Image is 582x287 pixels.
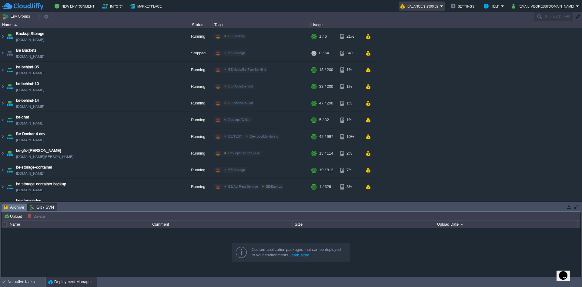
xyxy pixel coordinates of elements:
span: Git / SVN [30,203,54,211]
button: Settings [451,2,476,10]
img: AMDAwAAAACH5BAEAAAAALAAAAAABAAEAAAICRAEAOw== [0,128,5,145]
img: AMDAwAAAACH5BAEAAAAALAAAAAABAAEAAAICRAEAOw== [5,95,14,111]
div: Name [1,21,182,28]
div: 0 / 64 [319,45,329,61]
a: [DOMAIN_NAME] [16,53,44,60]
img: AMDAwAAAACH5BAEAAAAALAAAAAABAAEAAAICRAEAOw== [5,145,14,162]
div: 1% [340,112,360,128]
img: AMDAwAAAACH5BAEAAAAALAAAAAABAAEAAAICRAEAOw== [0,112,5,128]
img: AMDAwAAAACH5BAEAAAAALAAAAAABAAEAAAICRAEAOw== [5,78,14,95]
div: 42 / 997 [319,128,333,145]
span: BE/Api Rest Service [228,185,258,188]
div: Custom application packages that can be deployed to your environments. [252,247,345,258]
a: be-storage-container-backup [16,181,66,187]
button: Env Groups [2,12,32,21]
div: Tags [213,21,309,28]
div: 5 / 32 [319,112,329,128]
div: No active tasks [8,277,45,287]
div: Upload Date [436,221,577,228]
a: Be Buckets [16,47,37,53]
a: [DOMAIN_NAME] [16,120,44,126]
div: Running [182,78,212,95]
button: [EMAIL_ADDRESS][DOMAIN_NAME] [512,2,576,10]
a: [DOMAIN_NAME] [16,104,44,110]
div: Size [293,221,435,228]
a: [DOMAIN_NAME] [16,70,44,76]
span: BE/TEST [228,135,242,138]
a: [DOMAIN_NAME][PERSON_NAME] [16,154,73,160]
button: Upload [4,214,24,219]
span: Dev ops/Source - Git [228,151,259,155]
button: Balance $-2390.32 [400,2,440,10]
button: Marketplace [130,2,163,10]
button: Delete [28,214,47,219]
span: BE/Node/Be-Slot [228,101,253,105]
span: BE/Backup [228,34,245,38]
span: BE/Node/Be-Slot [228,84,253,88]
button: Help [484,2,501,10]
div: Running [182,145,212,162]
a: [DOMAIN_NAME] [16,137,44,143]
div: 1 / 326 [319,179,331,195]
div: 1 / 6 [319,28,327,45]
a: be-gfx-[PERSON_NAME] [16,148,61,154]
img: AMDAwAAAACH5BAEAAAAALAAAAAABAAEAAAICRAEAOw== [5,162,14,178]
div: 18 / 200 [319,62,333,78]
div: Running [182,195,212,212]
div: Running [182,28,212,45]
img: AMDAwAAAACH5BAEAAAAALAAAAAABAAEAAAICRAEAOw== [0,195,5,212]
div: Running [182,95,212,111]
a: Backup Storage [16,31,44,37]
a: be-chat [16,114,29,120]
a: Be-Docker 4 dev [16,131,45,137]
button: New Environment [55,2,96,10]
div: 21% [340,28,360,45]
a: Learn More [289,253,309,257]
img: AMDAwAAAACH5BAEAAAAALAAAAAABAAEAAAICRAEAOw== [5,62,14,78]
div: 19 / 812 [319,162,333,178]
a: [DOMAIN_NAME] [16,87,44,93]
a: be-behind-05 [16,64,39,70]
div: 3% [340,179,360,195]
span: Archive [4,203,24,211]
button: Import [102,2,125,10]
span: [DOMAIN_NAME] [16,187,44,193]
img: AMDAwAAAACH5BAEAAAAALAAAAAABAAEAAAICRAEAOw== [14,24,17,26]
img: AMDAwAAAACH5BAEAAAAALAAAAAABAAEAAAICRAEAOw== [5,112,14,128]
a: be-storage-container [16,164,52,170]
div: Running [182,162,212,178]
div: Stopped [182,45,212,61]
span: BE/Backup [266,185,282,188]
div: Running [182,112,212,128]
span: BE/Storage [228,51,245,55]
div: 1% [340,78,360,95]
div: Running [182,62,212,78]
div: 7% [340,162,360,178]
img: AMDAwAAAACH5BAEAAAAALAAAAAABAAEAAAICRAEAOw== [0,62,5,78]
div: Status [182,21,212,28]
a: be-behind-14 [16,97,39,104]
img: AMDAwAAAACH5BAEAAAAALAAAAAABAAEAAAICRAEAOw== [0,45,5,61]
iframe: chat widget [557,263,576,281]
div: Running [182,128,212,145]
div: Running [182,179,212,195]
img: AMDAwAAAACH5BAEAAAAALAAAAAABAAEAAAICRAEAOw== [0,78,5,95]
span: [DOMAIN_NAME] [16,170,44,176]
img: AMDAwAAAACH5BAEAAAAALAAAAAABAAEAAAICRAEAOw== [5,195,14,212]
span: BE/Node/Be-Plan Be Hind [228,68,266,71]
div: 1% [340,62,360,78]
div: 2% [340,145,360,162]
div: Usage [310,21,374,28]
div: Comment [151,221,293,228]
img: AMDAwAAAACH5BAEAAAAALAAAAAABAAEAAAICRAEAOw== [0,162,5,178]
span: Dev ops/Monitoring [250,135,278,138]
